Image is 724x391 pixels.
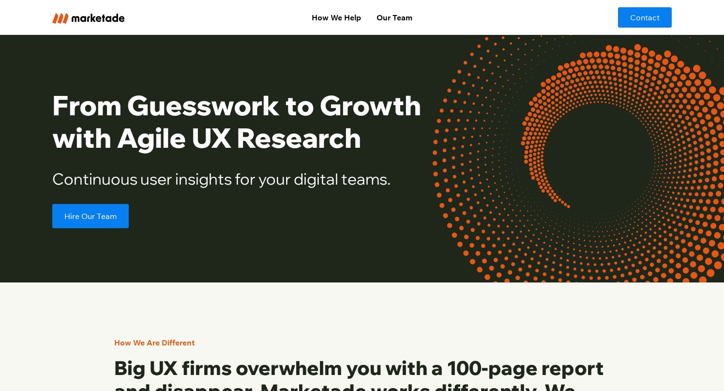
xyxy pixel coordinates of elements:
[52,170,467,188] h2: Continuous user insights for your digital teams.
[52,11,181,23] a: home
[369,8,420,27] a: Our Team
[114,337,195,348] div: How We Are Different
[304,8,369,27] a: How We Help
[52,204,129,228] a: Hire Our Team
[52,89,467,154] h1: From Guesswork to Growth with Agile UX Research
[618,7,672,28] a: Contact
